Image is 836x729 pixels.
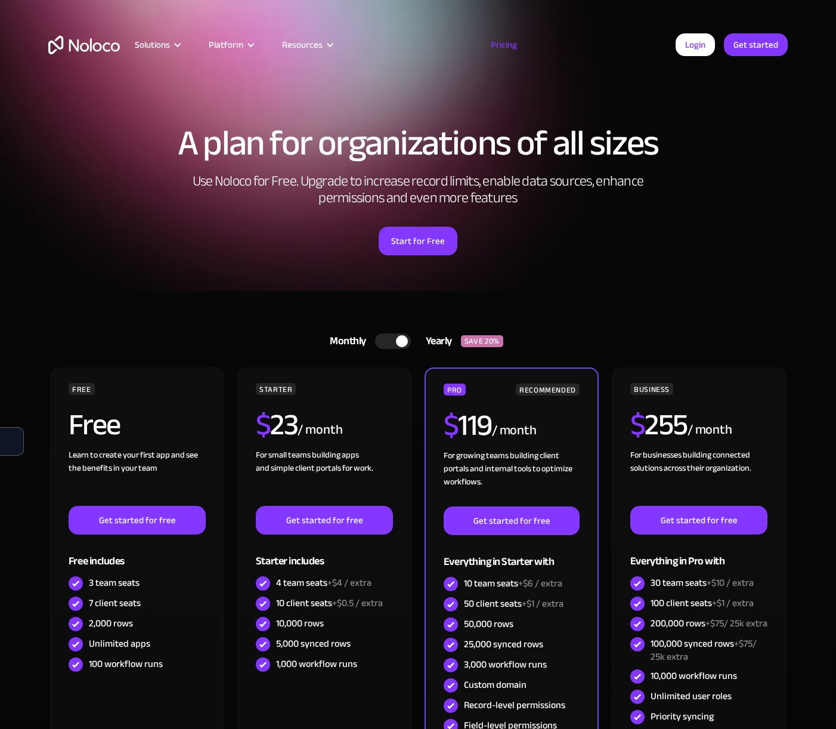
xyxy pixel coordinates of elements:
span: $ [444,397,459,453]
a: Get started for free [630,506,767,535]
div: Starter includes [256,535,393,573]
a: home [48,36,120,54]
div: 200,000 rows [651,617,767,630]
div: For growing teams building client portals and internal tools to optimize workflows. [444,449,580,506]
div: / month [298,421,342,440]
div: Solutions [135,37,170,52]
div: 50 client seats [464,597,563,610]
div: 10,000 rows [276,617,324,630]
div: Monthly [315,332,375,350]
span: +$0.5 / extra [332,594,383,612]
a: Get started for free [69,506,206,535]
div: Learn to create your first app and see the benefits in your team ‍ [69,449,206,506]
div: 7 client seats [89,597,141,610]
div: 30 team seats [651,576,754,589]
div: PRO [444,384,466,396]
div: 1,000 workflow runs [276,657,357,671]
span: +$6 / extra [518,574,562,592]
div: Unlimited apps [89,637,150,650]
div: 100,000 synced rows [651,637,767,663]
span: +$10 / extra [707,574,754,592]
div: FREE [69,383,95,395]
div: BUSINESS [630,383,673,395]
div: 3,000 workflow runs [464,658,547,671]
div: 25,000 synced rows [464,638,543,651]
div: Yearly [411,332,461,350]
a: Login [676,33,715,56]
div: / month [688,421,732,440]
span: +$4 / extra [327,574,371,592]
div: Free includes [69,535,206,573]
a: Start for Free [379,227,457,255]
a: Get started for free [444,506,580,535]
span: +$75/ 25k extra [705,614,767,632]
h2: 255 [630,410,688,440]
div: 10,000 workflow runs [651,669,737,682]
div: 50,000 rows [464,617,513,631]
span: $ [630,397,645,453]
div: Platform [194,37,267,52]
div: Everything in Starter with [444,535,580,574]
div: 3 team seats [89,576,140,589]
div: Custom domain [464,678,527,691]
div: 5,000 synced rows [276,637,351,650]
div: For small teams building apps and simple client portals for work. ‍ [256,449,393,506]
div: For businesses building connected solutions across their organization. ‍ [630,449,767,506]
span: +$75/ 25k extra [651,635,757,666]
div: Platform [209,37,243,52]
div: 10 team seats [464,577,562,590]
h2: 119 [444,410,492,440]
h2: Use Noloco for Free. Upgrade to increase record limits, enable data sources, enhance permissions ... [179,173,657,206]
h1: A plan for organizations of all sizes [48,125,788,161]
span: +$1 / extra [712,594,754,612]
div: 4 team seats [276,576,371,589]
div: 10 client seats [276,597,383,610]
div: STARTER [256,383,296,395]
div: / month [492,421,537,440]
a: Get started [724,33,788,56]
span: $ [256,397,271,453]
div: Record-level permissions [464,699,565,712]
div: Solutions [120,37,194,52]
span: +$1 / extra [522,595,563,613]
div: Resources [282,37,323,52]
div: 2,000 rows [89,617,133,630]
div: RECOMMENDED [516,384,580,396]
div: Priority syncing [651,710,714,723]
a: Get started for free [256,506,393,535]
div: Everything in Pro with [630,535,767,573]
h2: 23 [256,410,298,440]
div: SAVE 20% [461,335,503,347]
div: 100 workflow runs [89,657,163,671]
a: Pricing [476,37,532,52]
div: Unlimited user roles [651,690,732,703]
h2: Free [69,410,120,440]
div: 100 client seats [651,597,754,610]
div: Resources [267,37,346,52]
